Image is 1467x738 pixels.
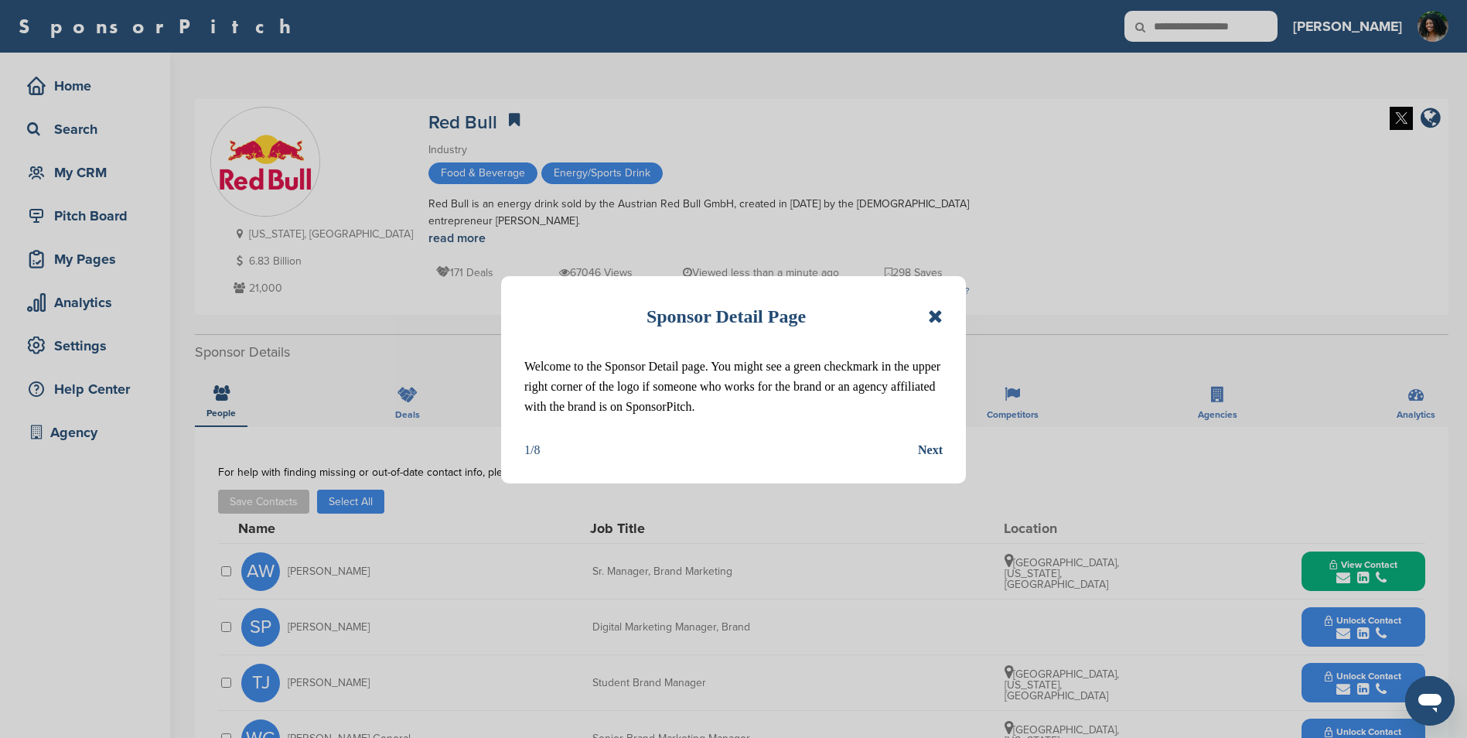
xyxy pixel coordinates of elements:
[647,299,806,333] h1: Sponsor Detail Page
[918,440,943,460] button: Next
[524,357,943,417] p: Welcome to the Sponsor Detail page. You might see a green checkmark in the upper right corner of ...
[524,440,540,460] div: 1/8
[1405,676,1455,726] iframe: Button to launch messaging window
